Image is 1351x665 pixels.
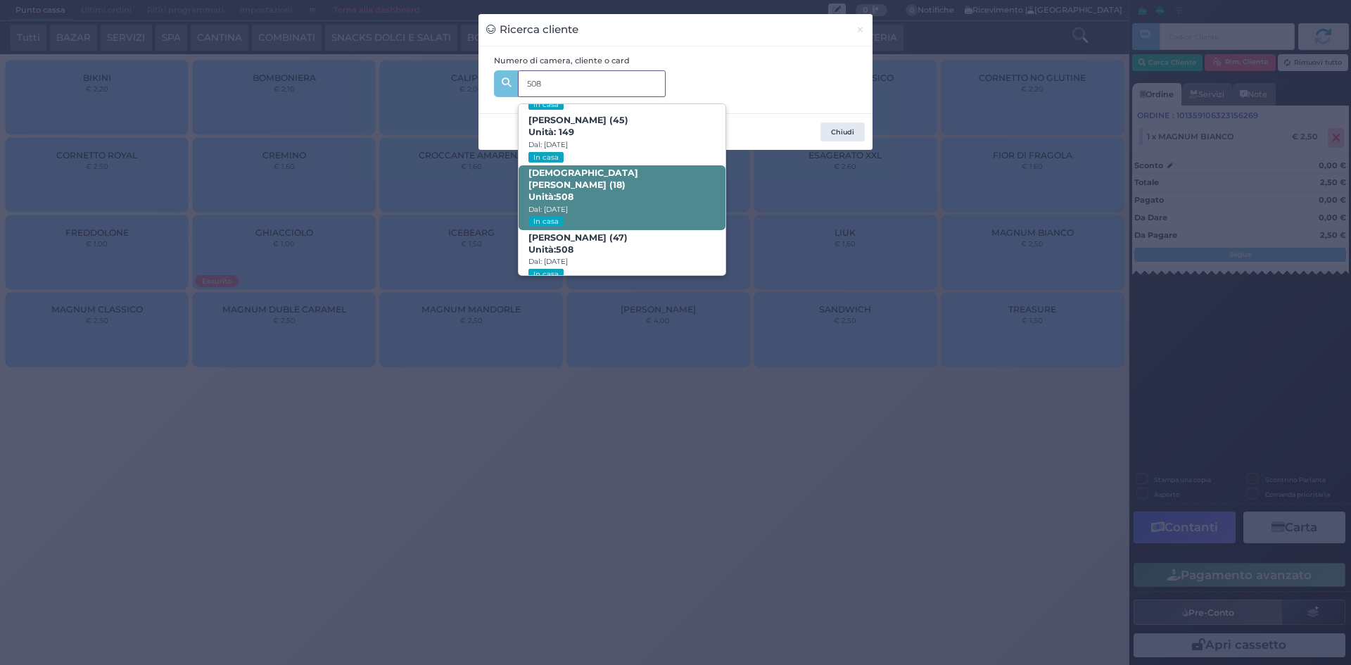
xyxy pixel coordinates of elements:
[528,167,638,202] b: [DEMOGRAPHIC_DATA][PERSON_NAME] (18)
[528,205,568,214] small: Dal: [DATE]
[518,70,666,97] input: Es. 'Mario Rossi', '220' o '108123234234'
[494,55,630,67] label: Numero di camera, cliente o card
[848,14,873,46] button: Chiudi
[528,216,563,227] small: In casa
[528,191,573,203] span: Unità:
[556,191,573,202] strong: 508
[528,127,574,139] span: Unità: 149
[528,232,628,255] b: [PERSON_NAME] (47)
[528,244,573,256] span: Unità:
[528,269,563,279] small: In casa
[486,22,578,38] h3: Ricerca cliente
[556,244,573,255] strong: 508
[528,257,568,266] small: Dal: [DATE]
[528,115,628,137] b: [PERSON_NAME] (45)
[856,22,865,37] span: ×
[528,140,568,149] small: Dal: [DATE]
[820,122,865,142] button: Chiudi
[528,152,563,163] small: In casa
[528,99,563,110] small: In casa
